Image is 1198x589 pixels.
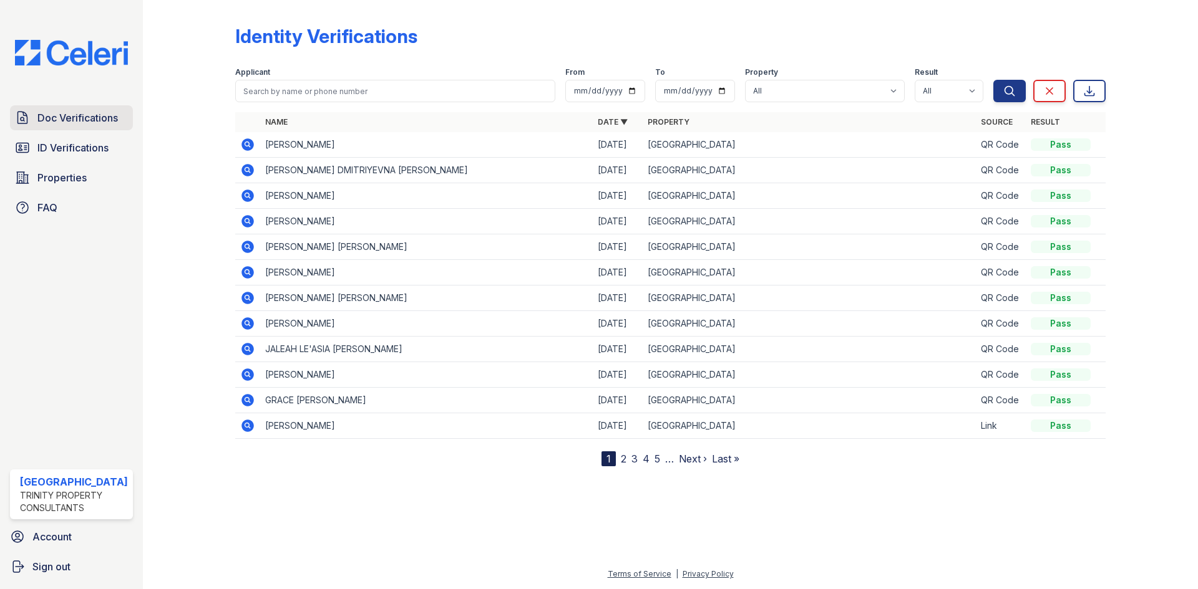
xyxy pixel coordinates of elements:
div: Pass [1031,266,1091,279]
a: Privacy Policy [683,569,734,578]
td: [DATE] [593,388,643,413]
div: Pass [1031,292,1091,304]
div: 1 [601,451,616,466]
td: GRACE [PERSON_NAME] [260,388,593,413]
div: Trinity Property Consultants [20,489,128,514]
td: [DATE] [593,209,643,234]
span: Sign out [32,559,71,574]
td: [PERSON_NAME] [PERSON_NAME] [260,234,593,260]
a: Account [5,524,138,549]
a: FAQ [10,195,133,220]
span: Account [32,529,72,544]
td: [GEOGRAPHIC_DATA] [643,158,975,183]
span: ID Verifications [37,140,109,155]
td: [PERSON_NAME] [260,260,593,285]
td: QR Code [976,209,1026,234]
td: [GEOGRAPHIC_DATA] [643,362,975,388]
td: [GEOGRAPHIC_DATA] [643,234,975,260]
td: [GEOGRAPHIC_DATA] [643,285,975,311]
a: Name [265,117,288,127]
img: CE_Logo_Blue-a8612792a0a2168367f1c8372b55b34899dd931a85d93a1a3d3e32e68fde9ad4.png [5,40,138,65]
td: [GEOGRAPHIC_DATA] [643,413,975,439]
td: QR Code [976,183,1026,209]
div: Pass [1031,241,1091,253]
div: Pass [1031,368,1091,381]
a: Doc Verifications [10,105,133,130]
a: Source [981,117,1013,127]
td: [GEOGRAPHIC_DATA] [643,260,975,285]
td: [DATE] [593,413,643,439]
a: Sign out [5,554,138,579]
td: [PERSON_NAME] [260,311,593,337]
a: Properties [10,165,133,190]
td: [DATE] [593,285,643,311]
a: Date ▼ [598,117,628,127]
span: FAQ [37,200,57,215]
div: Identity Verifications [235,25,417,47]
div: Pass [1031,189,1091,202]
a: 2 [621,453,626,465]
div: Pass [1031,317,1091,330]
a: 5 [655,453,660,465]
td: [PERSON_NAME] [260,183,593,209]
span: … [665,451,674,466]
span: Properties [37,170,87,185]
td: [GEOGRAPHIC_DATA] [643,132,975,158]
label: Result [915,67,938,77]
td: [PERSON_NAME] [260,362,593,388]
td: QR Code [976,260,1026,285]
td: [GEOGRAPHIC_DATA] [643,209,975,234]
td: QR Code [976,311,1026,337]
td: [DATE] [593,132,643,158]
td: [DATE] [593,260,643,285]
a: 4 [643,453,650,465]
td: QR Code [976,388,1026,413]
td: [DATE] [593,337,643,362]
div: Pass [1031,164,1091,176]
td: [DATE] [593,311,643,337]
a: Next › [679,453,707,465]
td: [PERSON_NAME] [PERSON_NAME] [260,285,593,311]
a: Result [1031,117,1060,127]
label: Property [745,67,778,77]
td: [GEOGRAPHIC_DATA] [643,337,975,362]
a: Terms of Service [608,569,671,578]
label: From [565,67,585,77]
td: [PERSON_NAME] [260,209,593,234]
td: [DATE] [593,362,643,388]
td: JALEAH LE'ASIA [PERSON_NAME] [260,337,593,362]
a: 3 [631,453,638,465]
td: QR Code [976,158,1026,183]
td: [PERSON_NAME] [260,413,593,439]
div: Pass [1031,138,1091,151]
td: QR Code [976,362,1026,388]
div: | [676,569,678,578]
a: ID Verifications [10,135,133,160]
div: Pass [1031,215,1091,227]
td: [PERSON_NAME] [260,132,593,158]
a: Last » [712,453,739,465]
td: [DATE] [593,234,643,260]
td: [DATE] [593,158,643,183]
td: [GEOGRAPHIC_DATA] [643,183,975,209]
td: [PERSON_NAME] DMITRIYEVNA [PERSON_NAME] [260,158,593,183]
td: QR Code [976,132,1026,158]
td: [GEOGRAPHIC_DATA] [643,311,975,337]
td: Link [976,413,1026,439]
a: Property [648,117,689,127]
td: QR Code [976,285,1026,311]
span: Doc Verifications [37,110,118,125]
label: To [655,67,665,77]
td: QR Code [976,337,1026,362]
td: [DATE] [593,183,643,209]
td: [GEOGRAPHIC_DATA] [643,388,975,413]
td: QR Code [976,234,1026,260]
label: Applicant [235,67,270,77]
div: Pass [1031,343,1091,355]
div: Pass [1031,419,1091,432]
div: Pass [1031,394,1091,406]
div: [GEOGRAPHIC_DATA] [20,474,128,489]
input: Search by name or phone number [235,80,555,102]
